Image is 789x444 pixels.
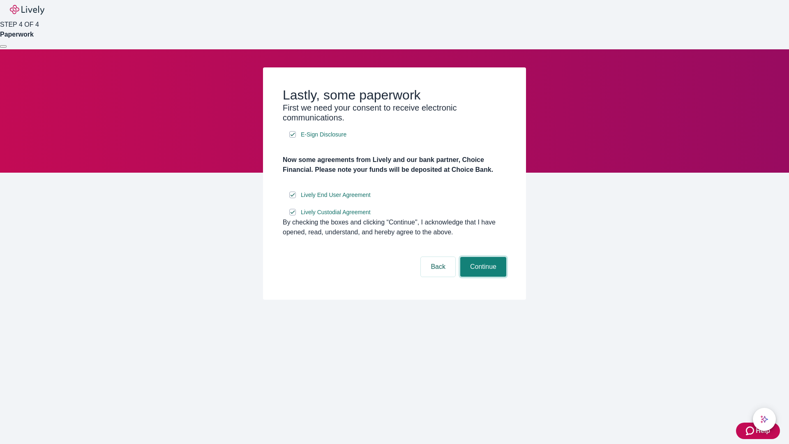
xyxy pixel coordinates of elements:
[756,426,770,436] span: Help
[299,207,372,217] a: e-sign disclosure document
[736,423,780,439] button: Zendesk support iconHelp
[301,208,371,217] span: Lively Custodial Agreement
[301,130,346,139] span: E-Sign Disclosure
[746,426,756,436] svg: Zendesk support icon
[299,129,348,140] a: e-sign disclosure document
[421,257,455,277] button: Back
[283,217,506,237] div: By checking the boxes and clicking “Continue", I acknowledge that I have opened, read, understand...
[283,155,506,175] h4: Now some agreements from Lively and our bank partner, Choice Financial. Please note your funds wi...
[460,257,506,277] button: Continue
[753,408,776,431] button: chat
[760,415,768,423] svg: Lively AI Assistant
[301,191,371,199] span: Lively End User Agreement
[283,103,506,123] h3: First we need your consent to receive electronic communications.
[283,87,506,103] h2: Lastly, some paperwork
[10,5,44,15] img: Lively
[299,190,372,200] a: e-sign disclosure document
